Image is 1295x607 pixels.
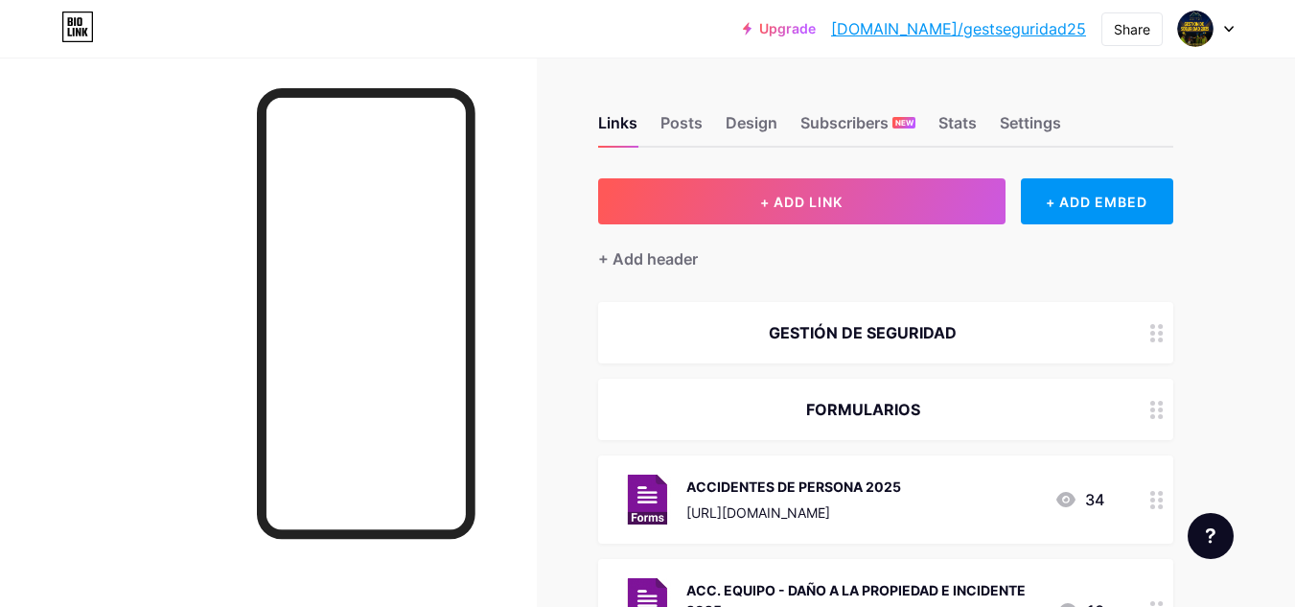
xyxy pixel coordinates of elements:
[743,21,816,36] a: Upgrade
[660,111,703,146] div: Posts
[831,17,1086,40] a: [DOMAIN_NAME]/gestseguridad25
[598,247,698,270] div: + Add header
[800,111,915,146] div: Subscribers
[621,398,1104,421] div: FORMULARIOS
[686,477,901,497] div: ACCIDENTES DE PERSONA 2025
[938,111,977,146] div: Stats
[1114,19,1150,39] div: Share
[598,178,1006,224] button: + ADD LINK
[1021,178,1173,224] div: + ADD EMBED
[895,117,913,128] span: NEW
[1054,488,1104,511] div: 34
[726,111,777,146] div: Design
[1000,111,1061,146] div: Settings
[760,194,843,210] span: + ADD LINK
[686,502,901,523] div: [URL][DOMAIN_NAME]
[621,475,671,525] img: ACCIDENTES DE PERSONA 2025
[598,111,637,146] div: Links
[621,321,1104,344] div: GESTIÓN DE SEGURIDAD
[1177,11,1214,47] img: Jennifer Ramirez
